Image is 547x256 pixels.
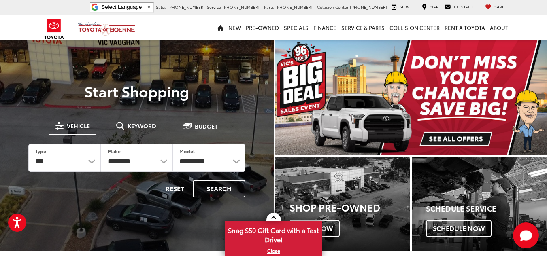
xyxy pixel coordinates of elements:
h4: Schedule Service [426,205,547,213]
a: About [487,15,511,40]
span: Vehicle [67,123,90,129]
a: Shop Pre-Owned Shop Now [275,157,411,252]
span: Service [400,4,416,10]
span: [PHONE_NUMBER] [350,4,387,10]
a: Schedule Service Schedule Now [412,157,547,252]
a: Collision Center [387,15,442,40]
span: Collision Center [317,4,349,10]
span: Schedule Now [426,220,492,237]
a: Select Language​ [101,4,151,10]
a: New [226,15,243,40]
span: Map [430,4,438,10]
span: ▼ [146,4,151,10]
label: Model [179,148,195,154]
img: Toyota [39,16,69,42]
a: Finance [311,15,339,40]
span: Sales [156,4,166,10]
img: Vic Vaughan Toyota of Boerne [78,22,136,36]
h3: Shop Pre-Owned [289,202,411,212]
a: Service [389,4,418,11]
span: Saved [494,4,508,10]
div: Toyota [412,157,547,252]
a: Rent a Toyota [442,15,487,40]
span: Parts [264,4,274,10]
span: Service [207,4,221,10]
a: Contact [443,4,475,11]
span: [PHONE_NUMBER] [222,4,260,10]
button: Toggle Chat Window [513,222,539,248]
div: Toyota [275,157,411,252]
label: Make [108,148,121,154]
a: Service & Parts: Opens in a new tab [339,15,387,40]
a: My Saved Vehicles [483,4,510,11]
span: Snag $50 Gift Card with a Test Drive! [226,222,321,246]
a: Pre-Owned [243,15,281,40]
svg: Start Chat [513,222,539,248]
a: Specials [281,15,311,40]
span: Contact [454,4,473,10]
span: Keyword [128,123,156,129]
a: Map [420,4,441,11]
span: [PHONE_NUMBER] [275,4,313,10]
a: Home [215,15,226,40]
span: [PHONE_NUMBER] [168,4,205,10]
span: Select Language [101,4,142,10]
button: Search [193,180,245,197]
label: Type [35,148,46,154]
span: Budget [195,123,218,129]
button: Reset [159,180,191,197]
p: Start Shopping [17,83,257,99]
